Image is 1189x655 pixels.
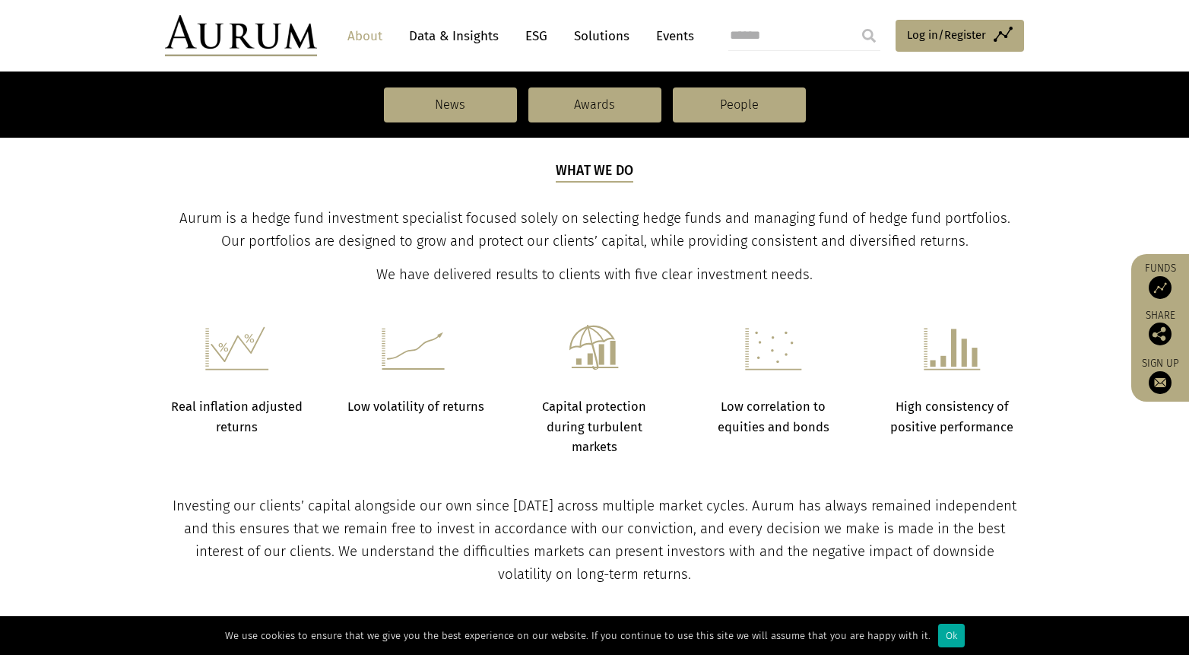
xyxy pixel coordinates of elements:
a: Sign up [1139,357,1181,394]
strong: Real inflation adjusted returns [171,399,303,434]
strong: High consistency of positive performance [890,399,1013,434]
a: People [673,87,806,122]
strong: Low volatility of returns [347,399,484,414]
span: We have delivered results to clients with five clear investment needs. [376,266,813,283]
a: Log in/Register [896,20,1024,52]
img: Access Funds [1149,276,1172,299]
strong: Capital protection during turbulent markets [542,399,646,454]
a: Funds [1139,262,1181,299]
img: Aurum [165,15,317,56]
a: Events [648,22,694,50]
a: ESG [518,22,555,50]
a: Awards [528,87,661,122]
h5: What we do [556,161,634,183]
a: About [340,22,390,50]
span: Aurum is a hedge fund investment specialist focused solely on selecting hedge funds and managing ... [179,210,1010,250]
a: Data & Insights [401,22,506,50]
img: Share this post [1149,323,1172,345]
div: Share [1139,310,1181,345]
input: Submit [854,21,884,51]
strong: Low correlation to equities and bonds [718,399,829,434]
a: News [384,87,517,122]
span: Investing our clients’ capital alongside our own since [DATE] across multiple market cycles. Auru... [173,498,1016,583]
span: Log in/Register [907,26,986,44]
div: Ok [938,624,965,647]
a: Solutions [566,22,637,50]
img: Sign up to our newsletter [1149,371,1172,394]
